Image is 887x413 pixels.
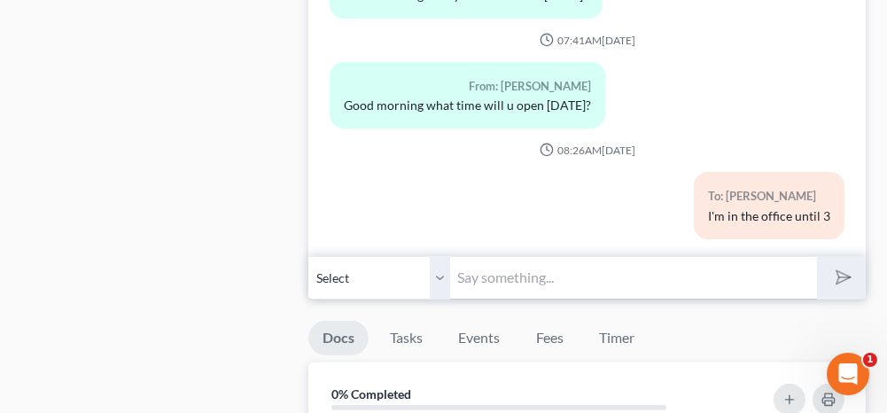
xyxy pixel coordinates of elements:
[376,321,437,355] a: Tasks
[827,353,869,395] iframe: Intercom live chat
[330,33,844,48] div: 07:41AM[DATE]
[331,386,411,401] strong: 0% Completed
[585,321,649,355] a: Timer
[521,321,578,355] a: Fees
[308,321,369,355] a: Docs
[708,207,830,225] div: I'm in the office until 3
[344,97,591,114] div: Good morning what time will u open [DATE]?
[708,186,830,206] div: To: [PERSON_NAME]
[444,321,514,355] a: Events
[344,76,591,97] div: From: [PERSON_NAME]
[450,256,816,300] input: Say something...
[330,143,844,158] div: 08:26AM[DATE]
[863,353,877,367] span: 1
